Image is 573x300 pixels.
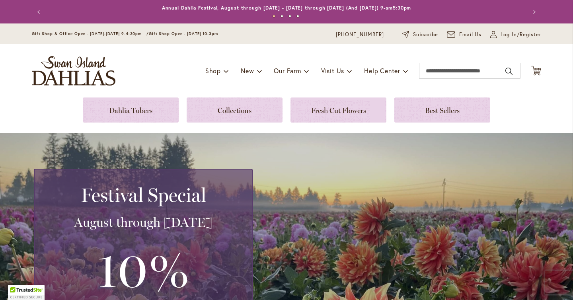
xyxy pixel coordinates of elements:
[44,184,242,206] h2: Festival Special
[296,15,299,18] button: 4 of 4
[336,31,384,39] a: [PHONE_NUMBER]
[32,31,149,36] span: Gift Shop & Office Open - [DATE]-[DATE] 9-4:30pm /
[501,31,541,39] span: Log In/Register
[525,4,541,20] button: Next
[32,56,115,86] a: store logo
[274,66,301,75] span: Our Farm
[413,31,438,39] span: Subscribe
[490,31,541,39] a: Log In/Register
[459,31,482,39] span: Email Us
[281,15,283,18] button: 2 of 4
[402,31,438,39] a: Subscribe
[162,5,411,11] a: Annual Dahlia Festival, August through [DATE] - [DATE] through [DATE] (And [DATE]) 9-am5:30pm
[273,15,275,18] button: 1 of 4
[364,66,400,75] span: Help Center
[447,31,482,39] a: Email Us
[205,66,221,75] span: Shop
[321,66,344,75] span: Visit Us
[44,214,242,230] h3: August through [DATE]
[288,15,291,18] button: 3 of 4
[241,66,254,75] span: New
[149,31,218,36] span: Gift Shop Open - [DATE] 10-3pm
[32,4,48,20] button: Previous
